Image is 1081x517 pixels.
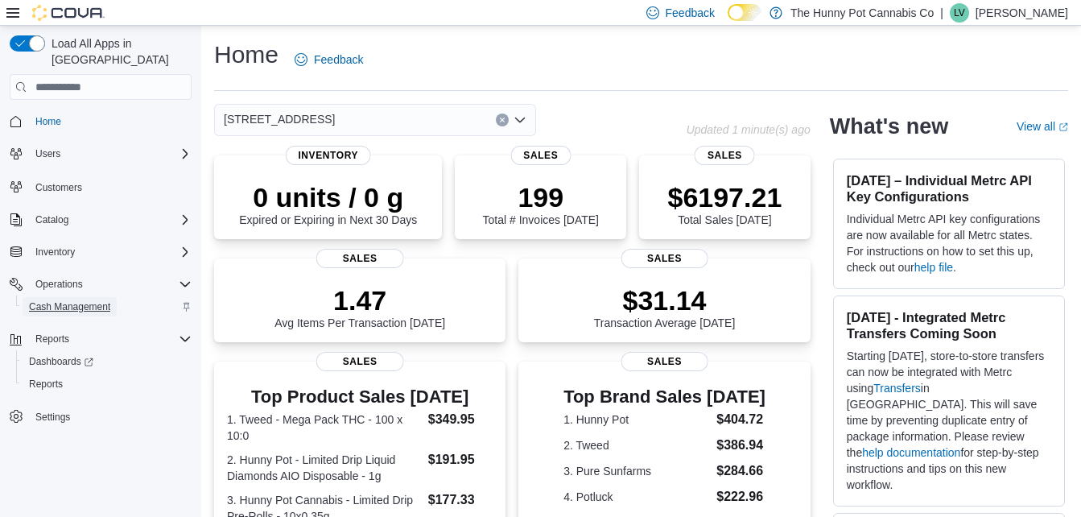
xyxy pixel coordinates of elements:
[716,487,765,507] dd: $222.96
[716,410,765,429] dd: $404.72
[29,378,63,391] span: Reports
[428,490,493,510] dd: $177.33
[35,147,60,160] span: Users
[716,461,765,481] dd: $284.66
[667,181,782,226] div: Total Sales [DATE]
[940,3,943,23] p: |
[35,333,69,345] span: Reports
[3,273,198,296] button: Operations
[29,112,68,131] a: Home
[29,242,81,262] button: Inventory
[23,297,117,316] a: Cash Management
[29,242,192,262] span: Inventory
[274,284,445,316] p: 1.47
[3,175,198,198] button: Customers
[32,5,105,21] img: Cova
[496,114,509,126] button: Clear input
[316,249,404,268] span: Sales
[29,300,110,313] span: Cash Management
[950,3,969,23] div: Laura Vale
[428,410,493,429] dd: $349.95
[847,309,1051,341] h3: [DATE] - Integrated Metrc Transfers Coming Soon
[594,284,736,316] p: $31.14
[316,352,404,371] span: Sales
[563,463,710,479] dt: 3. Pure Sunfarms
[1017,120,1068,133] a: View allExternal link
[3,143,198,165] button: Users
[621,249,708,268] span: Sales
[288,43,369,76] a: Feedback
[274,284,445,329] div: Avg Items Per Transaction [DATE]
[35,278,83,291] span: Operations
[23,374,69,394] a: Reports
[1058,122,1068,132] svg: External link
[716,436,765,455] dd: $386.94
[35,115,61,128] span: Home
[224,110,335,129] span: [STREET_ADDRESS]
[23,352,100,371] a: Dashboards
[830,114,948,139] h2: What's new
[227,452,422,484] dt: 2. Hunny Pot - Limited Drip Liquid Diamonds AIO Disposable - 1g
[667,181,782,213] p: $6197.21
[10,103,192,470] nav: Complex example
[563,387,765,407] h3: Top Brand Sales [DATE]
[35,411,70,424] span: Settings
[16,296,198,318] button: Cash Management
[428,450,493,469] dd: $191.95
[687,123,811,136] p: Updated 1 minute(s) ago
[563,489,710,505] dt: 4. Potluck
[29,329,76,349] button: Reports
[483,181,599,226] div: Total # Invoices [DATE]
[16,373,198,395] button: Reports
[914,261,953,274] a: help file
[621,352,708,371] span: Sales
[3,328,198,350] button: Reports
[29,275,89,294] button: Operations
[514,114,526,126] button: Open list of options
[29,210,75,230] button: Catalog
[3,209,198,231] button: Catalog
[45,35,192,68] span: Load All Apps in [GEOGRAPHIC_DATA]
[29,144,192,163] span: Users
[728,4,761,21] input: Dark Mode
[23,297,192,316] span: Cash Management
[214,39,279,71] h1: Home
[728,21,728,22] span: Dark Mode
[314,52,363,68] span: Feedback
[29,111,192,131] span: Home
[862,446,960,459] a: help documentation
[35,213,68,226] span: Catalog
[239,181,417,213] p: 0 units / 0 g
[3,110,198,133] button: Home
[227,412,422,444] dt: 1. Tweed - Mega Pack THC - 100 x 10:0
[563,437,710,453] dt: 2. Tweed
[29,407,192,427] span: Settings
[790,3,934,23] p: The Hunny Pot Cannabis Co
[847,172,1051,205] h3: [DATE] – Individual Metrc API Key Configurations
[563,412,710,428] dt: 1. Hunny Pot
[483,181,599,213] p: 199
[227,387,493,407] h3: Top Product Sales [DATE]
[239,181,417,226] div: Expired or Expiring in Next 30 Days
[35,181,82,194] span: Customers
[29,178,89,197] a: Customers
[29,176,192,196] span: Customers
[23,352,192,371] span: Dashboards
[666,5,715,21] span: Feedback
[695,146,755,165] span: Sales
[29,275,192,294] span: Operations
[873,382,921,395] a: Transfers
[29,407,76,427] a: Settings
[847,211,1051,275] p: Individual Metrc API key configurations are now available for all Metrc states. For instructions ...
[29,144,67,163] button: Users
[16,350,198,373] a: Dashboards
[976,3,1068,23] p: [PERSON_NAME]
[29,329,192,349] span: Reports
[594,284,736,329] div: Transaction Average [DATE]
[35,246,75,258] span: Inventory
[954,3,965,23] span: LV
[29,210,192,230] span: Catalog
[3,241,198,263] button: Inventory
[285,146,371,165] span: Inventory
[847,348,1051,493] p: Starting [DATE], store-to-store transfers can now be integrated with Metrc using in [GEOGRAPHIC_D...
